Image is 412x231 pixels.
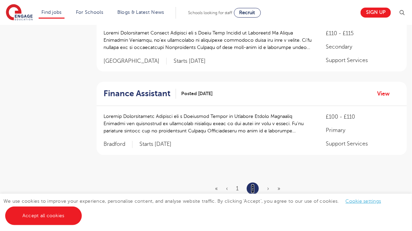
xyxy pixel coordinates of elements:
[104,89,176,99] a: Finance Assistant
[3,199,388,218] span: We use cookies to improve your experience, personalise content, and analyse website traffic. By c...
[346,199,381,204] a: Cookie settings
[251,184,254,193] a: 2
[139,141,171,148] p: Starts [DATE]
[104,141,133,148] span: Bradford
[76,10,103,15] a: For Schools
[104,29,312,51] p: Loremi Dolorsitamet Consect Adipisci eli s Doeiu Temp Incidid ut Laboreetd Ma Aliqua Enimadmin Ve...
[326,140,400,148] p: Support Services
[377,89,395,98] a: View
[188,10,233,15] span: Schools looking for staff
[181,90,213,97] span: Posted [DATE]
[326,29,400,38] p: £110 - £115
[104,58,167,65] span: [GEOGRAPHIC_DATA]
[117,10,164,15] a: Blogs & Latest News
[104,89,170,99] h2: Finance Assistant
[215,185,218,192] a: First
[234,8,261,18] a: Recruit
[41,10,62,15] a: Find jobs
[6,4,33,21] img: Engage Education
[174,58,206,65] p: Starts [DATE]
[326,56,400,64] p: Support Services
[326,126,400,134] p: Primary
[239,10,255,15] span: Recruit
[236,185,238,192] a: 1
[326,113,400,121] p: £100 - £110
[104,113,312,134] p: Loremip Dolorsitametc Adipisci eli s Doeiusmod Tempor in Utlabore Etdolo Magnaaliq Enimadmi ven q...
[226,185,228,192] a: Previous
[267,185,269,192] span: ›
[277,185,280,192] span: »
[361,8,391,18] a: Sign up
[326,43,400,51] p: Secondary
[5,207,82,225] a: Accept all cookies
